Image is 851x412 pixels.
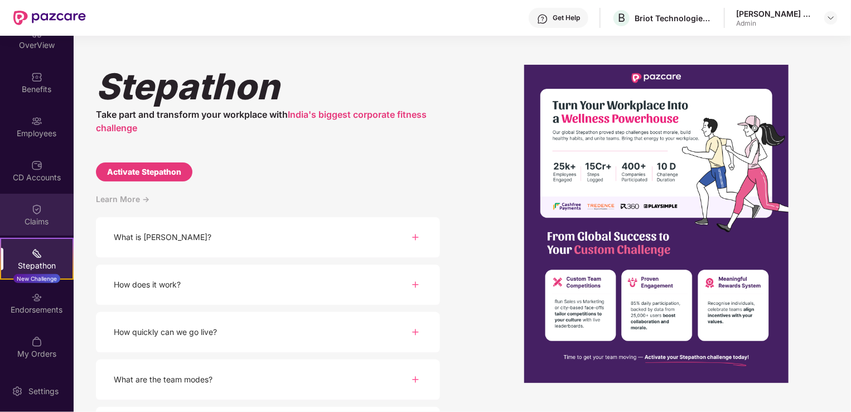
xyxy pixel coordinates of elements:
img: svg+xml;base64,PHN2ZyBpZD0iRHJvcGRvd24tMzJ4MzIiIHhtbG5zPSJodHRwOi8vd3d3LnczLm9yZy8yMDAwL3N2ZyIgd2... [826,13,835,22]
div: Stepathon [96,65,440,108]
img: svg+xml;base64,PHN2ZyBpZD0iUGx1cy0zMngzMiIgeG1sbnM9Imh0dHA6Ly93d3cudzMub3JnLzIwMDAvc3ZnIiB3aWR0aD... [409,373,422,386]
div: Get Help [553,13,580,22]
img: svg+xml;base64,PHN2ZyBpZD0iSGVscC0zMngzMiIgeG1sbnM9Imh0dHA6Ly93d3cudzMub3JnLzIwMDAvc3ZnIiB3aWR0aD... [537,13,548,25]
img: svg+xml;base64,PHN2ZyBpZD0iQ2xhaW0iIHhtbG5zPSJodHRwOi8vd3d3LnczLm9yZy8yMDAwL3N2ZyIgd2lkdGg9IjIwIi... [31,204,42,215]
div: What is [PERSON_NAME]? [114,231,211,243]
img: svg+xml;base64,PHN2ZyBpZD0iUGx1cy0zMngzMiIgeG1sbnM9Imh0dHA6Ly93d3cudzMub3JnLzIwMDAvc3ZnIiB3aWR0aD... [409,231,422,244]
img: svg+xml;base64,PHN2ZyBpZD0iRW1wbG95ZWVzIiB4bWxucz0iaHR0cDovL3d3dy53My5vcmcvMjAwMC9zdmciIHdpZHRoPS... [31,116,42,127]
div: Activate Stepathon [107,166,181,178]
div: New Challenge [13,274,60,283]
img: svg+xml;base64,PHN2ZyBpZD0iU2V0dGluZy0yMHgyMCIgeG1sbnM9Imh0dHA6Ly93d3cudzMub3JnLzIwMDAvc3ZnIiB3aW... [12,386,23,397]
img: svg+xml;base64,PHN2ZyBpZD0iQ0RfQWNjb3VudHMiIGRhdGEtbmFtZT0iQ0QgQWNjb3VudHMiIHhtbG5zPSJodHRwOi8vd3... [31,160,42,171]
div: Stepathon [1,260,72,271]
span: B [618,11,625,25]
div: How does it work? [114,279,181,291]
img: svg+xml;base64,PHN2ZyBpZD0iRW5kb3JzZW1lbnRzIiB4bWxucz0iaHR0cDovL3d3dy53My5vcmcvMjAwMC9zdmciIHdpZH... [31,292,42,303]
div: What are the team modes? [114,373,212,386]
img: svg+xml;base64,PHN2ZyBpZD0iUGx1cy0zMngzMiIgeG1sbnM9Imh0dHA6Ly93d3cudzMub3JnLzIwMDAvc3ZnIiB3aWR0aD... [409,278,422,291]
img: svg+xml;base64,PHN2ZyB4bWxucz0iaHR0cDovL3d3dy53My5vcmcvMjAwMC9zdmciIHdpZHRoPSIyMSIgaGVpZ2h0PSIyMC... [31,248,42,259]
div: Learn More -> [96,193,440,217]
img: svg+xml;base64,PHN2ZyBpZD0iQmVuZWZpdHMiIHhtbG5zPSJodHRwOi8vd3d3LnczLm9yZy8yMDAwL3N2ZyIgd2lkdGg9Ij... [31,71,42,83]
div: Admin [736,19,814,28]
img: svg+xml;base64,PHN2ZyBpZD0iUGx1cy0zMngzMiIgeG1sbnM9Imh0dHA6Ly93d3cudzMub3JnLzIwMDAvc3ZnIiB3aWR0aD... [409,325,422,339]
img: New Pazcare Logo [13,11,86,25]
div: [PERSON_NAME] Ram [PERSON_NAME] [736,8,814,19]
div: Take part and transform your workplace with [96,108,440,135]
div: How quickly can we go live? [114,326,217,338]
div: Settings [25,386,62,397]
img: svg+xml;base64,PHN2ZyBpZD0iTXlfT3JkZXJzIiBkYXRhLW5hbWU9Ik15IE9yZGVycyIgeG1sbnM9Imh0dHA6Ly93d3cudz... [31,336,42,347]
div: Briot Technologies Private Limited [635,13,713,23]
